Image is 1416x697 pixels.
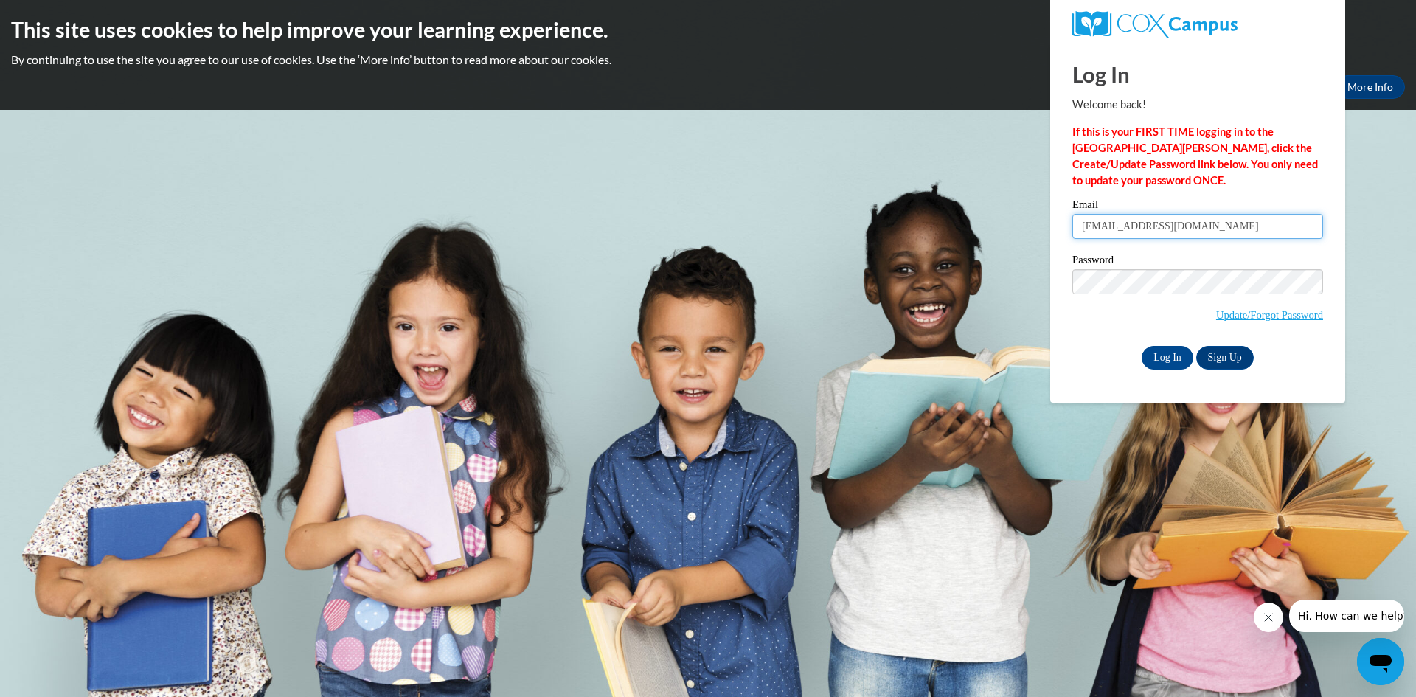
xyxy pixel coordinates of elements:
[1254,603,1283,632] iframe: Close message
[11,52,1405,68] p: By continuing to use the site you agree to our use of cookies. Use the ‘More info’ button to read...
[1072,199,1323,214] label: Email
[1216,309,1323,321] a: Update/Forgot Password
[1072,11,1323,38] a: COX Campus
[1072,97,1323,113] p: Welcome back!
[1072,125,1318,187] strong: If this is your FIRST TIME logging in to the [GEOGRAPHIC_DATA][PERSON_NAME], click the Create/Upd...
[1336,75,1405,99] a: More Info
[9,10,119,22] span: Hi. How can we help?
[1142,346,1193,370] input: Log In
[1072,59,1323,89] h1: Log In
[1072,254,1323,269] label: Password
[1357,638,1404,685] iframe: Button to launch messaging window
[1196,346,1254,370] a: Sign Up
[1072,11,1238,38] img: COX Campus
[1289,600,1404,632] iframe: Message from company
[11,15,1405,44] h2: This site uses cookies to help improve your learning experience.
